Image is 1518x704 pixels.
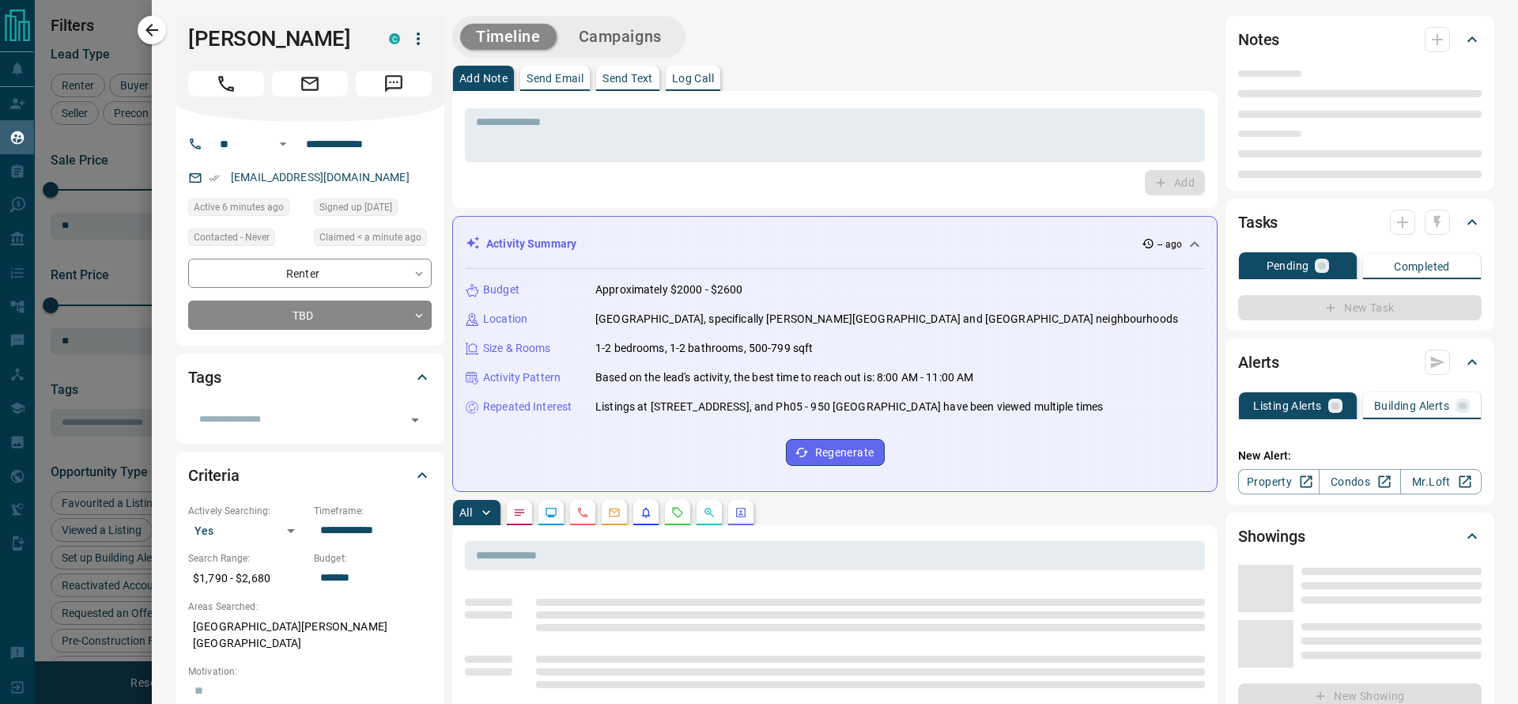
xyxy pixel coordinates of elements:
div: Mon Aug 18 2025 [314,229,432,251]
a: Condos [1319,469,1400,494]
p: 1-2 bedrooms, 1-2 bathrooms, 500-799 sqft [595,340,813,357]
a: Property [1238,469,1320,494]
p: Approximately $2000 - $2600 [595,282,743,298]
p: Timeframe: [314,504,432,518]
span: Claimed < a minute ago [319,229,421,245]
p: Motivation: [188,664,432,679]
p: Repeated Interest [483,399,572,415]
svg: Requests [671,506,684,519]
div: condos.ca [389,33,400,44]
p: Building Alerts [1374,400,1449,411]
a: Mr.Loft [1400,469,1482,494]
span: Contacted - Never [194,229,270,245]
p: Search Range: [188,551,306,566]
p: Completed [1394,261,1450,272]
div: Tasks [1238,203,1482,241]
button: Open [404,409,426,431]
button: Regenerate [786,439,885,466]
p: Pending [1267,260,1309,271]
p: New Alert: [1238,448,1482,464]
div: Activity Summary-- ago [466,229,1204,259]
p: Activity Pattern [483,369,561,386]
svg: Listing Alerts [640,506,652,519]
p: Location [483,311,527,327]
a: [EMAIL_ADDRESS][DOMAIN_NAME] [231,171,410,184]
svg: Lead Browsing Activity [545,506,557,519]
p: $1,790 - $2,680 [188,566,306,592]
span: Call [188,71,264,97]
svg: Calls [576,506,589,519]
h2: Alerts [1238,350,1279,375]
h2: Tags [188,365,221,390]
p: Send Text [602,73,653,84]
div: TBD [188,301,432,330]
svg: Emails [608,506,621,519]
button: Campaigns [563,24,678,50]
p: -- ago [1157,237,1182,252]
div: Criteria [188,456,432,494]
p: Size & Rooms [483,340,551,357]
div: Renter [188,259,432,288]
p: All [459,507,472,518]
p: Budget: [314,551,432,566]
h1: [PERSON_NAME] [188,26,365,51]
h2: Notes [1238,27,1279,52]
h2: Criteria [188,463,240,488]
button: Timeline [460,24,557,50]
div: Mon Aug 18 2025 [188,199,306,221]
div: Yes [188,518,306,543]
p: Areas Searched: [188,600,432,614]
p: Budget [483,282,519,298]
svg: Agent Actions [734,506,747,519]
h2: Showings [1238,524,1305,549]
div: Showings [1238,517,1482,555]
p: Actively Searching: [188,504,306,518]
svg: Email Verified [209,172,220,184]
div: Sun Aug 17 2025 [314,199,432,221]
p: Listings at [STREET_ADDRESS], and Ph05 - 950 [GEOGRAPHIC_DATA] have been viewed multiple times [595,399,1103,415]
div: Tags [188,358,432,396]
p: Log Call [672,73,714,84]
p: Listing Alerts [1253,400,1322,411]
p: [GEOGRAPHIC_DATA][PERSON_NAME][GEOGRAPHIC_DATA] [188,614,432,657]
span: Email [272,71,348,97]
svg: Notes [513,506,526,519]
div: Alerts [1238,343,1482,381]
p: Activity Summary [486,236,576,252]
p: Based on the lead's activity, the best time to reach out is: 8:00 AM - 11:00 AM [595,369,973,386]
svg: Opportunities [703,506,716,519]
span: Signed up [DATE] [319,199,392,215]
span: Message [356,71,432,97]
p: [GEOGRAPHIC_DATA], specifically [PERSON_NAME][GEOGRAPHIC_DATA] and [GEOGRAPHIC_DATA] neighbourhoods [595,311,1178,327]
h2: Tasks [1238,210,1278,235]
button: Open [274,134,293,153]
p: Send Email [527,73,583,84]
span: Active 6 minutes ago [194,199,284,215]
div: Notes [1238,21,1482,59]
p: Add Note [459,73,508,84]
